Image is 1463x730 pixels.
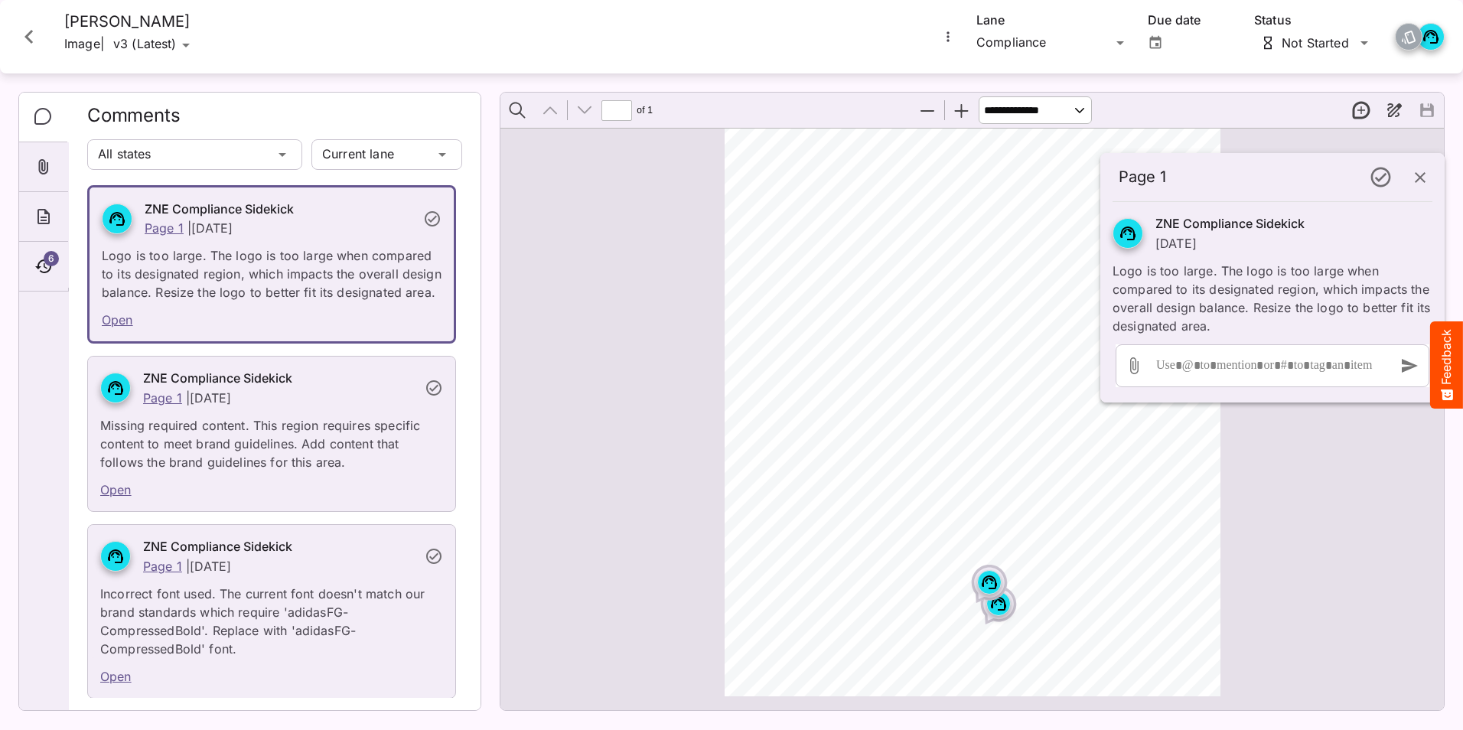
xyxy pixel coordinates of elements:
button: Open [1145,33,1165,53]
h6: ZNE Compliance Sidekick [143,537,415,557]
div: Not Started [1260,35,1351,51]
a: Open [100,482,132,497]
h6: ZNE Compliance Sidekick [145,200,414,220]
div: Current lane [311,139,433,170]
p: Image [64,31,100,59]
p: Missing required content. This region requires specific content to meet brand guidelines. Add con... [100,407,443,471]
h6: ZNE Compliance Sidekick [1155,214,1305,234]
div: Attachments [19,142,68,192]
p: [DATE] [191,220,233,236]
button: More options for Tate [938,27,958,47]
a: Open [102,312,133,328]
p: [DATE] [190,559,231,574]
p: | [186,559,190,574]
p: | [187,220,191,236]
a: Page 1 [143,390,182,406]
span: of ⁨1⁩ [634,94,656,126]
div: All states [87,139,273,170]
div: Timeline [19,242,68,292]
button: New thread [1345,94,1377,126]
span: 6 [44,251,59,266]
button: Zoom Out [911,94,943,126]
button: Feedback [1430,321,1463,409]
h4: [PERSON_NAME] [64,12,195,31]
p: [DATE] [190,390,231,406]
div: About [19,192,68,242]
h4: Page 1 [1119,168,1360,187]
p: Logo is too large. The logo is too large when compared to its designated region, which impacts th... [1113,253,1432,335]
button: Zoom In [946,94,978,126]
a: Page 1 [143,559,182,574]
p: Logo is too large. The logo is too large when compared to its designated region, which impacts th... [102,237,442,301]
h6: ZNE Compliance Sidekick [143,369,415,389]
div: Compliance [976,31,1111,55]
button: Close card [6,14,52,60]
span: | [100,35,104,53]
p: [DATE] [1155,236,1197,251]
button: Find in Document [501,94,533,126]
button: Draw [1378,94,1410,126]
div: v3 (Latest) [113,34,177,57]
a: Open [100,669,132,684]
div: Comments [19,93,69,142]
p: | [186,390,190,406]
a: Page 1 [145,220,184,236]
p: Incorrect font used. The current font doesn't match our brand standards which require 'adidasFG-C... [100,575,443,658]
h2: Comments [87,105,462,136]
